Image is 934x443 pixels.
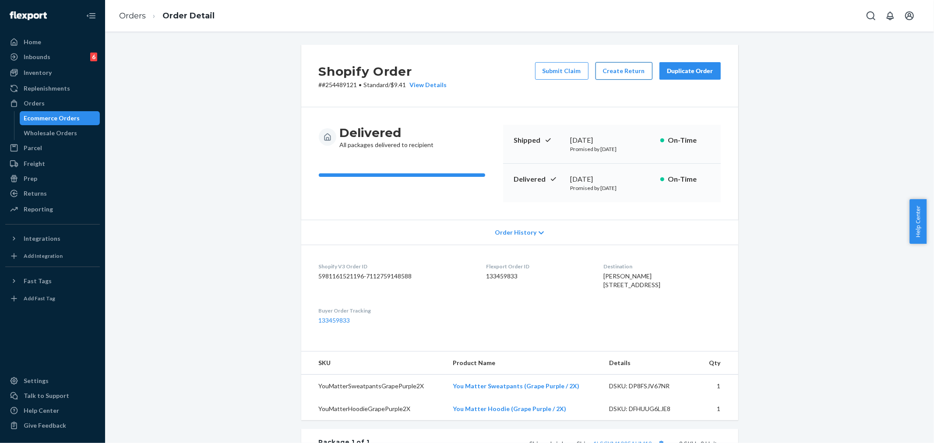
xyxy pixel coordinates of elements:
[162,11,215,21] a: Order Detail
[24,68,52,77] div: Inventory
[5,374,100,388] a: Settings
[486,263,589,270] dt: Flexport Order ID
[486,272,589,281] dd: 133459833
[24,252,63,260] div: Add Integration
[82,7,100,25] button: Close Navigation
[24,159,45,168] div: Freight
[668,135,710,145] p: On-Time
[5,141,100,155] a: Parcel
[881,7,899,25] button: Open notifications
[596,62,652,80] button: Create Return
[340,125,434,141] h3: Delivered
[24,205,53,214] div: Reporting
[319,62,447,81] h2: Shopify Order
[659,62,721,80] button: Duplicate Order
[5,202,100,216] a: Reporting
[364,81,389,88] span: Standard
[667,67,713,75] div: Duplicate Order
[453,382,579,390] a: You Matter Sweatpants (Grape Purple / 2X)
[24,174,37,183] div: Prep
[603,263,720,270] dt: Destination
[571,184,653,192] p: Promised by [DATE]
[5,232,100,246] button: Integrations
[5,404,100,418] a: Help Center
[319,81,447,89] p: # #254489121 / $9.41
[24,295,55,302] div: Add Fast Tag
[862,7,880,25] button: Open Search Box
[698,375,738,398] td: 1
[5,172,100,186] a: Prep
[453,405,566,412] a: You Matter Hoodie (Grape Purple / 2X)
[340,125,434,149] div: All packages delivered to recipient
[495,228,536,237] span: Order History
[5,66,100,80] a: Inventory
[446,352,602,375] th: Product Name
[24,277,52,285] div: Fast Tags
[112,3,222,29] ol: breadcrumbs
[571,135,653,145] div: [DATE]
[5,186,100,200] a: Returns
[609,382,691,390] div: DSKU: DP8FSJV67NR
[5,418,100,432] button: Give Feedback
[24,406,59,415] div: Help Center
[5,81,100,95] a: Replenishments
[698,352,738,375] th: Qty
[5,50,100,64] a: Inbounds6
[571,145,653,153] p: Promised by [DATE]
[301,352,446,375] th: SKU
[301,397,446,420] td: YouMatterHoodieGrapePurple2X
[5,157,100,171] a: Freight
[24,114,80,123] div: Ecommerce Orders
[20,126,100,140] a: Wholesale Orders
[609,404,691,413] div: DSKU: DFHUUG6LJE8
[24,99,45,108] div: Orders
[5,389,100,403] a: Talk to Support
[535,62,589,80] button: Submit Claim
[406,81,447,89] button: View Details
[301,375,446,398] td: YouMatterSweatpantsGrapePurple2X
[24,376,49,385] div: Settings
[24,189,47,198] div: Returns
[901,7,918,25] button: Open account menu
[24,129,78,137] div: Wholesale Orders
[514,174,564,184] p: Delivered
[24,421,66,430] div: Give Feedback
[603,272,660,288] span: [PERSON_NAME] [STREET_ADDRESS]
[319,316,350,324] a: 133459833
[90,53,97,61] div: 6
[319,263,472,270] dt: Shopify V3 Order ID
[319,272,472,281] dd: 5981161521196-7112759148588
[5,292,100,306] a: Add Fast Tag
[24,234,60,243] div: Integrations
[20,111,100,125] a: Ecommerce Orders
[24,38,41,46] div: Home
[319,307,472,314] dt: Buyer Order Tracking
[119,11,146,21] a: Orders
[5,249,100,263] a: Add Integration
[10,11,47,20] img: Flexport logo
[909,199,927,244] button: Help Center
[602,352,698,375] th: Details
[668,174,710,184] p: On-Time
[5,274,100,288] button: Fast Tags
[24,391,69,400] div: Talk to Support
[514,135,564,145] p: Shipped
[24,53,50,61] div: Inbounds
[359,81,362,88] span: •
[5,35,100,49] a: Home
[698,397,738,420] td: 1
[571,174,653,184] div: [DATE]
[24,84,70,93] div: Replenishments
[24,144,42,152] div: Parcel
[5,96,100,110] a: Orders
